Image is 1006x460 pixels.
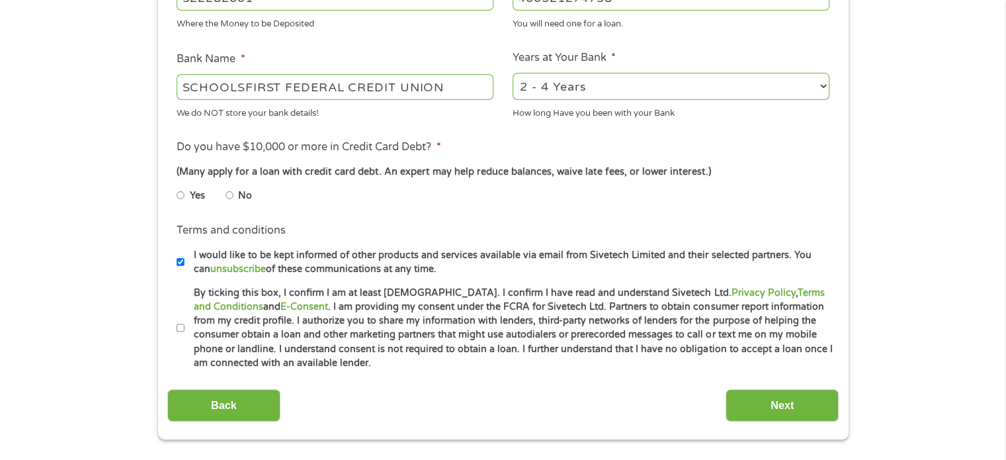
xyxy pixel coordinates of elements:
[726,389,839,422] input: Next
[177,165,829,179] div: (Many apply for a loan with credit card debt. An expert may help reduce balances, waive late fees...
[210,263,266,275] a: unsubscribe
[280,301,328,312] a: E-Consent
[177,140,440,154] label: Do you have $10,000 or more in Credit Card Debt?
[513,102,829,120] div: How long Have you been with your Bank
[194,287,824,312] a: Terms and Conditions
[731,287,795,299] a: Privacy Policy
[238,189,252,203] label: No
[167,389,280,422] input: Back
[177,52,245,66] label: Bank Name
[513,51,616,65] label: Years at Your Bank
[190,189,205,203] label: Yes
[185,248,833,277] label: I would like to be kept informed of other products and services available via email from Sivetech...
[185,286,833,371] label: By ticking this box, I confirm I am at least [DEMOGRAPHIC_DATA]. I confirm I have read and unders...
[177,224,286,238] label: Terms and conditions
[177,102,493,120] div: We do NOT store your bank details!
[177,13,493,31] div: Where the Money to be Deposited
[513,13,829,31] div: You will need one for a loan.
